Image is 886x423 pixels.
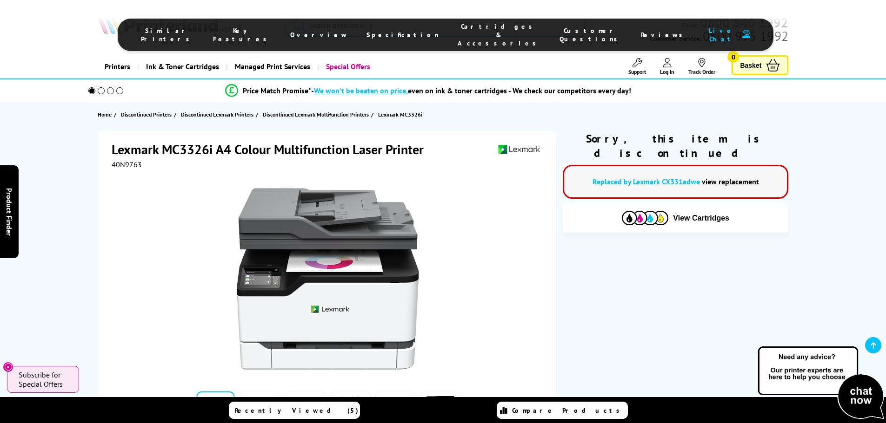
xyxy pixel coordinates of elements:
span: Similar Printers [141,26,194,43]
span: Product Finder [5,188,14,235]
div: - even on ink & toner cartridges - We check our competitors every day! [311,86,631,95]
span: Recently Viewed (5) [235,406,359,415]
span: 0 [727,51,739,63]
a: Log In [660,58,674,75]
a: Managed Print Services [226,55,317,78]
img: Open Live Chat window [756,345,886,421]
span: Discontinued Lexmark Multifunction Printers [263,110,369,119]
a: Replaced by Lexmark CX331adwe [593,177,700,186]
a: Compare Products [497,402,628,419]
a: Discontinued Printers [121,110,174,119]
span: Subscribe for Special Offers [19,370,70,389]
span: 40N9763 [112,160,142,169]
h1: Lexmark MC3326i A4 Colour Multifunction Laser Printer [112,141,433,158]
div: Sorry, this item is discontinued [563,131,788,160]
a: Printers [98,55,137,78]
span: Customer Questions [560,26,622,43]
span: Live Chat [706,26,738,43]
a: Home [98,110,114,119]
img: Cartridges [622,211,668,225]
img: Lexmark MC3326i [237,188,419,370]
span: View Cartridges [673,214,729,222]
a: Track Order [688,58,715,75]
a: Basket 0 [732,55,788,75]
span: Home [98,110,112,119]
a: Support [628,58,646,75]
span: Ink & Toner Cartridges [146,55,219,78]
span: Reviews [641,31,687,39]
button: Close [3,362,13,372]
span: Cartridges & Accessories [458,22,541,47]
img: Lexmark [498,141,540,158]
span: We won’t be beaten on price, [314,86,408,95]
span: Discontinued Printers [121,110,172,119]
li: modal_Promise [76,83,781,99]
span: Specification [366,31,439,39]
span: Lexmark MC3326i [378,110,422,119]
span: Basket [740,59,761,72]
img: user-headset-duotone.svg [742,30,750,39]
a: Special Offers [317,55,377,78]
span: Overview [290,31,348,39]
span: Support [628,68,646,75]
a: view replacement [702,177,759,186]
a: Lexmark MC3326i [378,110,425,119]
a: Ink & Toner Cartridges [137,55,226,78]
span: Discontinued Lexmark Printers [181,110,253,119]
span: Compare Products [512,406,625,415]
a: Recently Viewed (5) [229,402,360,419]
span: Log In [660,68,674,75]
span: Key Features [213,26,272,43]
span: Price Match Promise* [243,86,311,95]
button: View Cartridges [570,210,781,226]
a: Discontinued Lexmark Multifunction Printers [263,110,371,119]
a: Discontinued Lexmark Printers [181,110,256,119]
